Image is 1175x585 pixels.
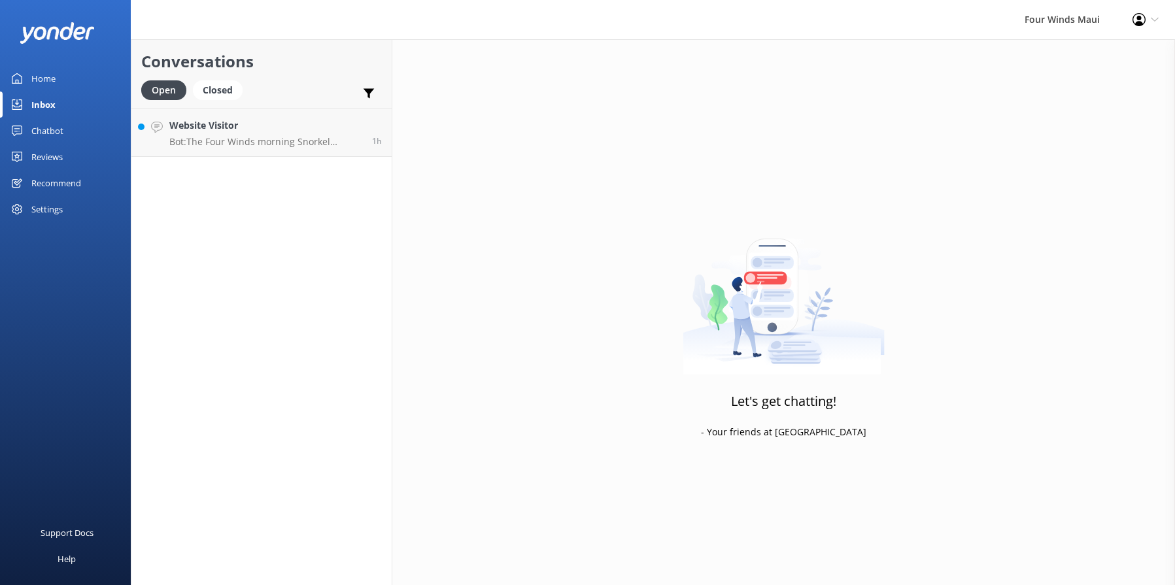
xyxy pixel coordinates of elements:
div: Recommend [31,170,81,196]
div: Settings [31,196,63,222]
span: Oct 02 2025 10:37am (UTC -10:00) Pacific/Honolulu [372,135,382,146]
img: yonder-white-logo.png [20,22,95,44]
p: - Your friends at [GEOGRAPHIC_DATA] [701,425,866,439]
div: Chatbot [31,118,63,144]
div: Support Docs [41,520,94,546]
div: Help [58,546,76,572]
div: Open [141,80,186,100]
div: Closed [193,80,243,100]
img: artwork of a man stealing a conversation from at giant smartphone [683,211,885,375]
a: Open [141,82,193,97]
a: Website VisitorBot:The Four Winds morning Snorkel Molokini Crater Tour is 5 hours long and typica... [131,108,392,157]
div: Reviews [31,144,63,170]
div: Inbox [31,92,56,118]
div: Home [31,65,56,92]
h2: Conversations [141,49,382,74]
h4: Website Visitor [169,118,362,133]
h3: Let's get chatting! [731,391,836,412]
p: Bot: The Four Winds morning Snorkel Molokini Crater Tour is 5 hours long and typically visits Mol... [169,136,362,148]
a: Closed [193,82,249,97]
